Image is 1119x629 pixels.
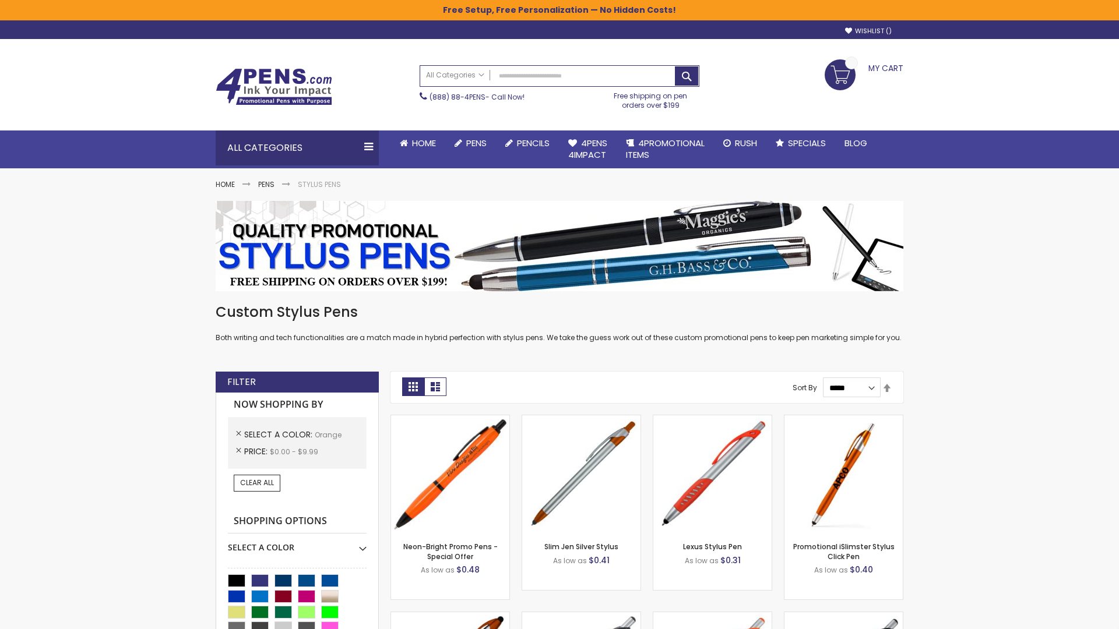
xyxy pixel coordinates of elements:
[421,565,455,575] span: As low as
[390,130,445,156] a: Home
[559,130,617,168] a: 4Pens4impact
[216,303,903,343] div: Both writing and tech functionalities are a match made in hybrid perfection with stylus pens. We ...
[430,92,485,102] a: (888) 88-4PENS
[234,475,280,491] a: Clear All
[602,87,700,110] div: Free shipping on pen orders over $199
[850,564,873,575] span: $0.40
[544,542,618,552] a: Slim Jen Silver Stylus
[553,556,587,566] span: As low as
[766,130,835,156] a: Specials
[216,68,332,105] img: 4Pens Custom Pens and Promotional Products
[420,66,490,85] a: All Categories
[228,533,367,553] div: Select A Color
[391,612,509,621] a: TouchWrite Query Stylus Pen-Orange
[814,565,848,575] span: As low as
[617,130,714,168] a: 4PROMOTIONALITEMS
[784,612,903,621] a: Lexus Metallic Stylus Pen-Orange
[216,303,903,321] h1: Custom Stylus Pens
[653,415,772,533] img: Lexus Stylus Pen-Orange
[391,415,509,425] a: Neon-Bright Promo Pens-Orange
[216,201,903,291] img: Stylus Pens
[589,554,610,566] span: $0.41
[216,179,235,189] a: Home
[653,415,772,425] a: Lexus Stylus Pen-Orange
[788,137,826,149] span: Specials
[228,393,367,417] strong: Now Shopping by
[258,179,275,189] a: Pens
[391,415,509,533] img: Neon-Bright Promo Pens-Orange
[714,130,766,156] a: Rush
[270,447,318,457] span: $0.00 - $9.99
[522,415,641,425] a: Slim Jen Silver Stylus-Orange
[496,130,559,156] a: Pencils
[466,137,487,149] span: Pens
[456,564,480,575] span: $0.48
[426,70,484,80] span: All Categories
[784,415,903,425] a: Promotional iSlimster Stylus Click Pen-Orange
[403,542,498,561] a: Neon-Bright Promo Pens - Special Offer
[216,130,379,165] div: All Categories
[626,137,705,161] span: 4PROMOTIONAL ITEMS
[402,377,424,396] strong: Grid
[412,137,436,149] span: Home
[315,430,342,440] span: Orange
[653,612,772,621] a: Boston Silver Stylus Pen-Orange
[228,509,367,534] strong: Shopping Options
[522,612,641,621] a: Boston Stylus Pen-Orange
[844,137,867,149] span: Blog
[517,137,550,149] span: Pencils
[240,478,274,487] span: Clear All
[244,429,315,440] span: Select A Color
[430,92,525,102] span: - Call Now!
[685,556,719,566] span: As low as
[227,376,256,388] strong: Filter
[720,554,741,566] span: $0.31
[298,179,341,189] strong: Stylus Pens
[784,415,903,533] img: Promotional iSlimster Stylus Click Pen-Orange
[735,137,757,149] span: Rush
[445,130,496,156] a: Pens
[568,137,607,161] span: 4Pens 4impact
[793,542,895,561] a: Promotional iSlimster Stylus Click Pen
[683,542,742,552] a: Lexus Stylus Pen
[244,446,270,457] span: Price
[793,383,817,393] label: Sort By
[835,130,877,156] a: Blog
[522,415,641,533] img: Slim Jen Silver Stylus-Orange
[845,27,892,36] a: Wishlist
